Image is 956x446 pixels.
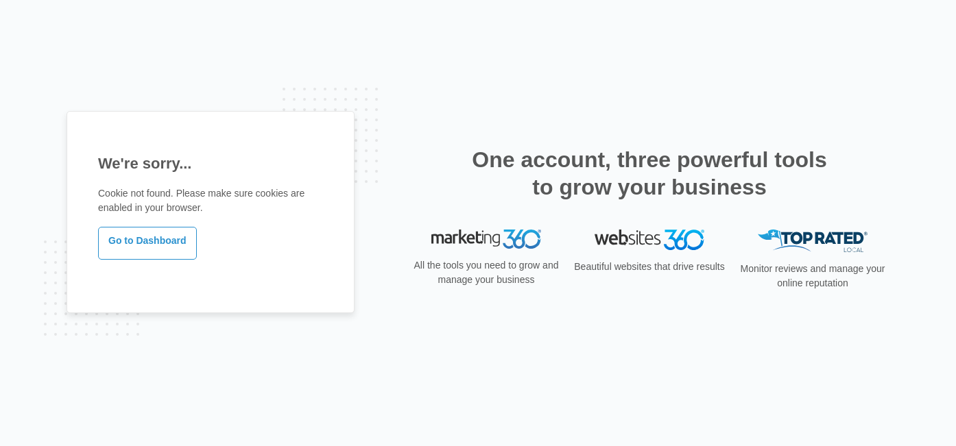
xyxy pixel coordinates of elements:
h1: We're sorry... [98,152,323,175]
p: Cookie not found. Please make sure cookies are enabled in your browser. [98,186,323,215]
img: Marketing 360 [431,230,541,249]
h2: One account, three powerful tools to grow your business [468,146,831,201]
img: Top Rated Local [758,230,868,252]
p: Beautiful websites that drive results [573,260,726,274]
p: Monitor reviews and manage your online reputation [736,262,889,290]
a: Go to Dashboard [98,227,197,260]
img: Websites 360 [595,230,704,249]
p: All the tools you need to grow and manage your business [409,258,563,287]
